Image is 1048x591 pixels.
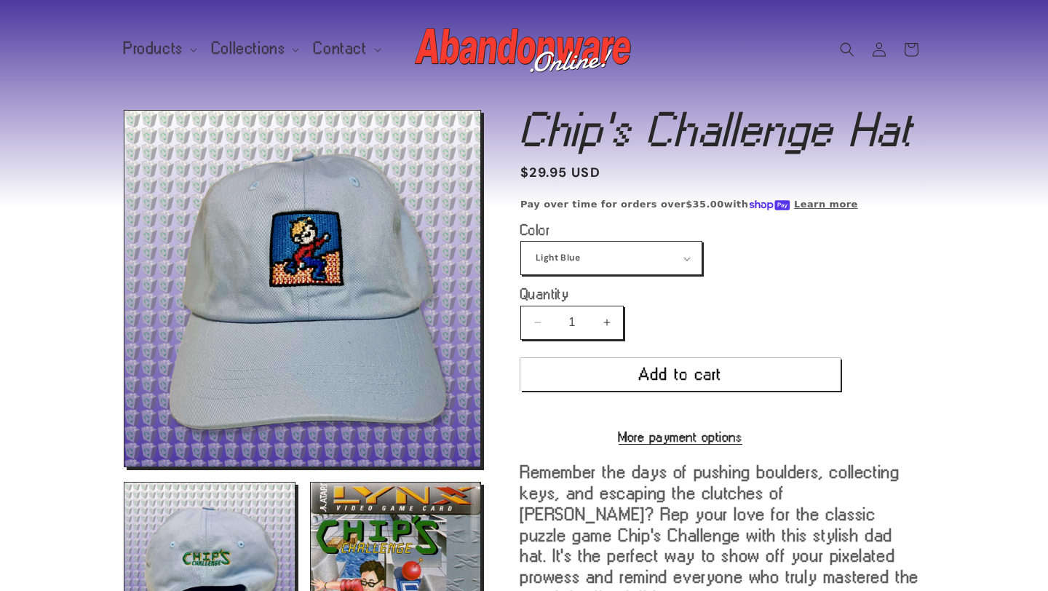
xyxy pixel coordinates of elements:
span: Collections [212,42,286,55]
summary: Products [115,33,203,64]
img: Abandonware [415,20,633,79]
label: Quantity [520,287,841,301]
summary: Collections [203,33,306,64]
label: Color [520,223,841,237]
span: Products [124,42,183,55]
summary: Contact [305,33,386,64]
span: Contact [314,42,367,55]
a: Abandonware [410,15,639,84]
h1: Chip's Challenge Hat [520,110,924,149]
summary: Search [831,33,863,66]
button: Add to cart [520,358,841,391]
a: More payment options [520,430,841,443]
span: $29.95 USD [520,163,600,183]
